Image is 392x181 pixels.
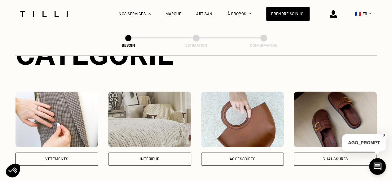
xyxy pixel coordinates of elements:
[342,134,386,151] p: AGO_PROMPT
[249,13,251,15] img: Menu déroulant à propos
[201,92,284,147] img: Accessoires
[165,43,227,48] div: Estimation
[369,13,371,15] img: menu déroulant
[15,92,99,147] img: Vêtements
[18,11,70,17] img: Logo du service de couturière Tilli
[266,7,310,21] a: Prendre soin ici
[45,157,68,161] div: Vêtements
[165,12,181,16] a: Marque
[323,157,348,161] div: Chaussures
[108,92,191,147] img: Intérieur
[97,43,159,48] div: Besoin
[229,157,255,161] div: Accessoires
[355,11,361,17] span: 🇫🇷
[330,10,337,18] img: icône connexion
[233,43,295,48] div: Confirmation
[381,132,387,139] button: X
[140,157,159,161] div: Intérieur
[148,13,151,15] img: Menu déroulant
[196,12,213,16] a: Artisan
[294,92,377,147] img: Chaussures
